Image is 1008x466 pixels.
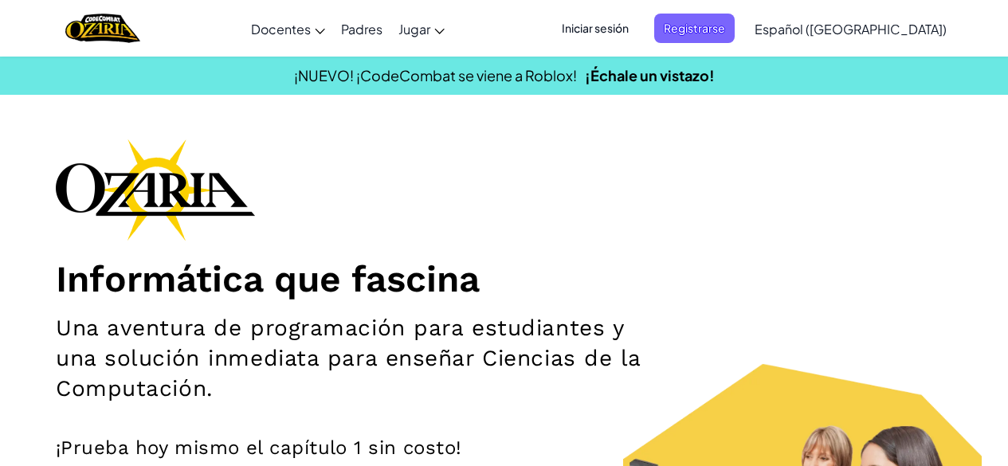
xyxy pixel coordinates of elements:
[251,21,311,37] span: Docentes
[65,12,139,45] a: Ozaria by CodeCombat logo
[56,436,952,460] p: ¡Prueba hoy mismo el capítulo 1 sin costo!
[56,139,255,241] img: Ozaria branding logo
[755,21,947,37] span: Español ([GEOGRAPHIC_DATA])
[243,7,333,50] a: Docentes
[294,66,577,84] span: ¡NUEVO! ¡CodeCombat se viene a Roblox!
[65,12,139,45] img: Home
[552,14,638,43] button: Iniciar sesión
[398,21,430,37] span: Jugar
[333,7,390,50] a: Padres
[585,66,715,84] a: ¡Échale un vistazo!
[747,7,955,50] a: Español ([GEOGRAPHIC_DATA])
[56,256,952,301] h1: Informática que fascina
[390,7,453,50] a: Jugar
[654,14,735,43] button: Registrarse
[56,313,657,404] h2: Una aventura de programación para estudiantes y una solución inmediata para enseñar Ciencias de l...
